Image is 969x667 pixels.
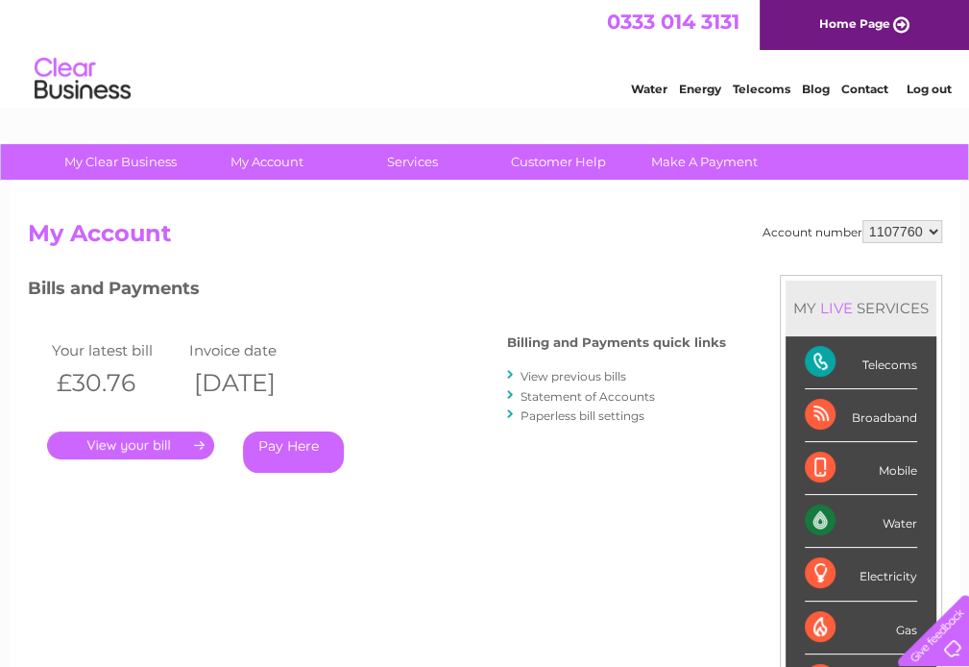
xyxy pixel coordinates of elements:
a: Customer Help [479,144,638,180]
a: Pay Here [243,432,344,473]
div: LIVE [816,299,857,317]
a: Blog [802,82,830,96]
div: Mobile [805,442,917,495]
td: Your latest bill [47,337,185,363]
img: logo.png [34,50,132,109]
a: Paperless bill settings [521,408,644,423]
a: Statement of Accounts [521,389,655,404]
h3: Bills and Payments [28,275,726,309]
a: . [47,432,214,459]
a: Telecoms [733,82,790,96]
td: Invoice date [184,337,323,363]
th: £30.76 [47,363,185,403]
a: View previous bills [521,369,626,383]
div: Clear Business is a trading name of Verastar Limited (registered in [GEOGRAPHIC_DATA] No. 3667643... [32,11,939,93]
a: Make A Payment [625,144,784,180]
a: Energy [679,82,721,96]
div: MY SERVICES [786,281,936,335]
a: Log out [906,82,951,96]
h4: Billing and Payments quick links [507,335,726,350]
div: Electricity [805,548,917,601]
div: Water [805,495,917,548]
div: Telecoms [805,336,917,389]
a: My Account [187,144,346,180]
a: Water [631,82,667,96]
a: 0333 014 3131 [607,10,739,34]
a: Services [333,144,492,180]
a: Contact [841,82,888,96]
div: Broadband [805,389,917,442]
th: [DATE] [184,363,323,403]
div: Gas [805,602,917,655]
div: Account number [763,220,942,243]
a: My Clear Business [41,144,200,180]
h2: My Account [28,220,942,257]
